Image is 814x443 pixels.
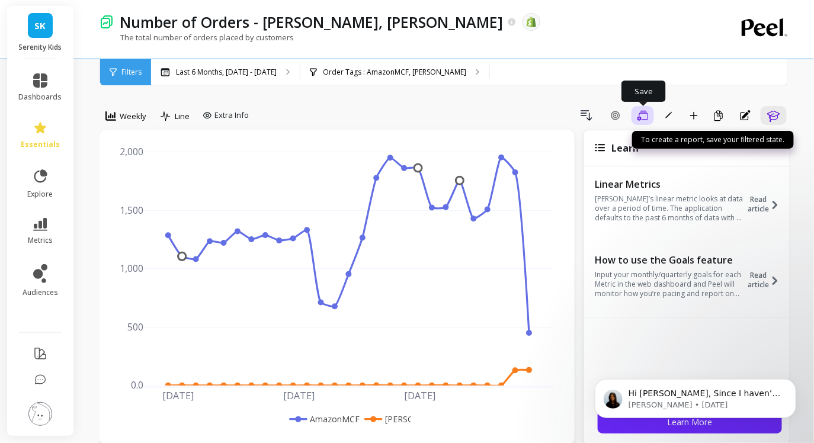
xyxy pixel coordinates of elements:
[21,140,60,149] span: essentials
[595,178,745,190] p: Linear Metrics
[19,92,62,102] span: dashboards
[28,190,53,199] span: explore
[35,19,46,33] span: SK
[28,402,52,426] img: profile picture
[748,253,787,307] button: Read article
[748,271,770,290] span: Read article
[595,270,745,298] p: Input your monthly/quarterly goals for each Metric in the web dashboard and Peel will monitor how...
[748,195,770,214] span: Read article
[526,17,537,27] img: api.shopify.svg
[323,68,466,77] p: Order Tags : AmazonMCF, [PERSON_NAME]
[23,288,58,297] span: audiences
[120,111,146,122] span: Weekly
[214,110,249,121] span: Extra Info
[641,135,785,145] p: To create a report, save your filtered state.
[611,142,639,155] span: Learn
[100,32,294,43] p: The total number of orders placed by customers
[121,68,142,77] span: Filters
[28,236,53,245] span: metrics
[19,43,62,52] p: Serenity Kids
[748,177,787,232] button: Read article
[175,111,190,122] span: Line
[176,68,277,77] p: Last 6 Months, [DATE] - [DATE]
[120,12,503,32] p: Number of Orders - Taylor, Amz MCF
[100,15,114,29] img: header icon
[595,254,745,266] p: How to use the Goals feature
[577,354,814,437] iframe: Intercom notifications message
[632,106,654,125] button: Save
[595,194,745,223] p: [PERSON_NAME]’s linear metric looks at data over a period of time. The application defaults to th...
